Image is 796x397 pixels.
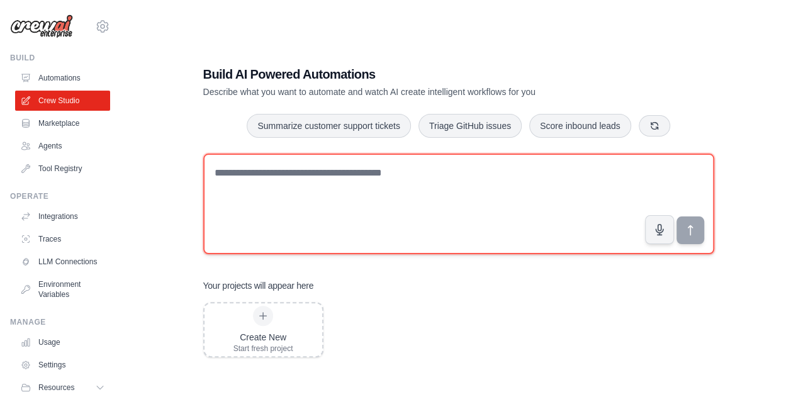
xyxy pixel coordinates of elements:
[233,331,293,344] div: Create New
[203,279,314,292] h3: Your projects will appear here
[639,115,670,137] button: Get new suggestions
[529,114,631,138] button: Score inbound leads
[15,68,110,88] a: Automations
[15,252,110,272] a: LLM Connections
[203,86,626,98] p: Describe what you want to automate and watch AI create intelligent workflows for you
[15,159,110,179] a: Tool Registry
[233,344,293,354] div: Start fresh project
[15,206,110,226] a: Integrations
[15,113,110,133] a: Marketplace
[38,383,74,393] span: Resources
[10,191,110,201] div: Operate
[733,337,796,397] iframe: Chat Widget
[247,114,410,138] button: Summarize customer support tickets
[10,317,110,327] div: Manage
[15,332,110,352] a: Usage
[15,136,110,156] a: Agents
[15,355,110,375] a: Settings
[15,274,110,305] a: Environment Variables
[645,215,674,244] button: Click to speak your automation idea
[203,65,626,83] h1: Build AI Powered Automations
[10,53,110,63] div: Build
[10,14,73,38] img: Logo
[418,114,522,138] button: Triage GitHub issues
[15,229,110,249] a: Traces
[15,91,110,111] a: Crew Studio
